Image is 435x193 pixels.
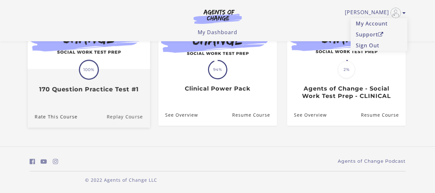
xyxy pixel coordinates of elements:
[30,177,213,183] p: © 2022 Agents of Change LLC
[107,106,150,128] a: 170 Question Practice Test #1: Resume Course
[53,157,58,166] a: https://www.instagram.com/agentsofchangeprep/ (Open in a new window)
[187,9,249,24] img: Agents of Change Logo
[232,105,277,126] a: Clinical Power Pack: Resume Course
[30,159,35,165] i: https://www.facebook.com/groups/aswbtestprep (Open in a new window)
[198,29,237,36] a: My Dashboard
[345,8,402,18] a: Toggle menu
[338,158,406,165] a: Agents of Change Podcast
[361,105,405,126] a: Agents of Change - Social Work Test Prep - CLINICAL: Resume Course
[165,85,270,92] h3: Clinical Power Pack
[80,61,98,79] span: 100%
[34,86,143,93] h3: 170 Question Practice Test #1
[294,85,399,100] h3: Agents of Change - Social Work Test Prep - CLINICAL
[351,40,407,51] a: Sign Out
[209,61,226,78] span: 94%
[287,105,327,126] a: Agents of Change - Social Work Test Prep - CLINICAL: See Overview
[53,159,58,165] i: https://www.instagram.com/agentsofchangeprep/ (Open in a new window)
[158,105,198,126] a: Clinical Power Pack: See Overview
[338,61,355,78] span: 2%
[41,159,47,165] i: https://www.youtube.com/c/AgentsofChangeTestPrepbyMeaganMitchell (Open in a new window)
[30,157,35,166] a: https://www.facebook.com/groups/aswbtestprep (Open in a new window)
[351,18,407,29] a: My Account
[378,32,383,37] i: Open in a new window
[27,106,77,128] a: 170 Question Practice Test #1: Rate This Course
[41,157,47,166] a: https://www.youtube.com/c/AgentsofChangeTestPrepbyMeaganMitchell (Open in a new window)
[351,29,407,40] a: SupportOpen in a new window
